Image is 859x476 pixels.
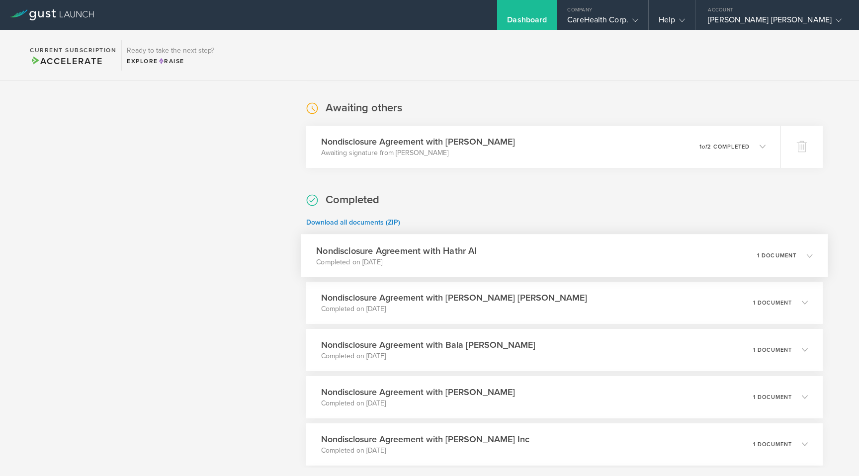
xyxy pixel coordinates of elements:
[316,257,477,267] p: Completed on [DATE]
[316,244,477,257] h3: Nondisclosure Agreement with Hathr AI
[699,144,750,150] p: 1 2 completed
[326,101,402,115] h2: Awaiting others
[708,15,842,30] div: [PERSON_NAME] [PERSON_NAME]
[321,398,515,408] p: Completed on [DATE]
[753,442,792,447] p: 1 document
[321,433,529,446] h3: Nondisclosure Agreement with [PERSON_NAME] Inc
[158,58,184,65] span: Raise
[121,40,219,71] div: Ready to take the next step?ExploreRaise
[507,15,547,30] div: Dashboard
[321,351,535,361] p: Completed on [DATE]
[326,193,379,207] h2: Completed
[30,56,102,67] span: Accelerate
[567,15,638,30] div: CareHealth Corp.
[809,428,859,476] iframe: Chat Widget
[659,15,685,30] div: Help
[127,47,214,54] h3: Ready to take the next step?
[306,218,400,227] a: Download all documents (ZIP)
[321,135,515,148] h3: Nondisclosure Agreement with [PERSON_NAME]
[321,386,515,398] h3: Nondisclosure Agreement with [PERSON_NAME]
[321,304,587,314] p: Completed on [DATE]
[702,144,707,150] em: of
[757,252,797,258] p: 1 document
[321,148,515,158] p: Awaiting signature from [PERSON_NAME]
[321,291,587,304] h3: Nondisclosure Agreement with [PERSON_NAME] [PERSON_NAME]
[753,347,792,353] p: 1 document
[321,446,529,456] p: Completed on [DATE]
[753,395,792,400] p: 1 document
[321,338,535,351] h3: Nondisclosure Agreement with Bala [PERSON_NAME]
[753,300,792,306] p: 1 document
[30,47,116,53] h2: Current Subscription
[127,57,214,66] div: Explore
